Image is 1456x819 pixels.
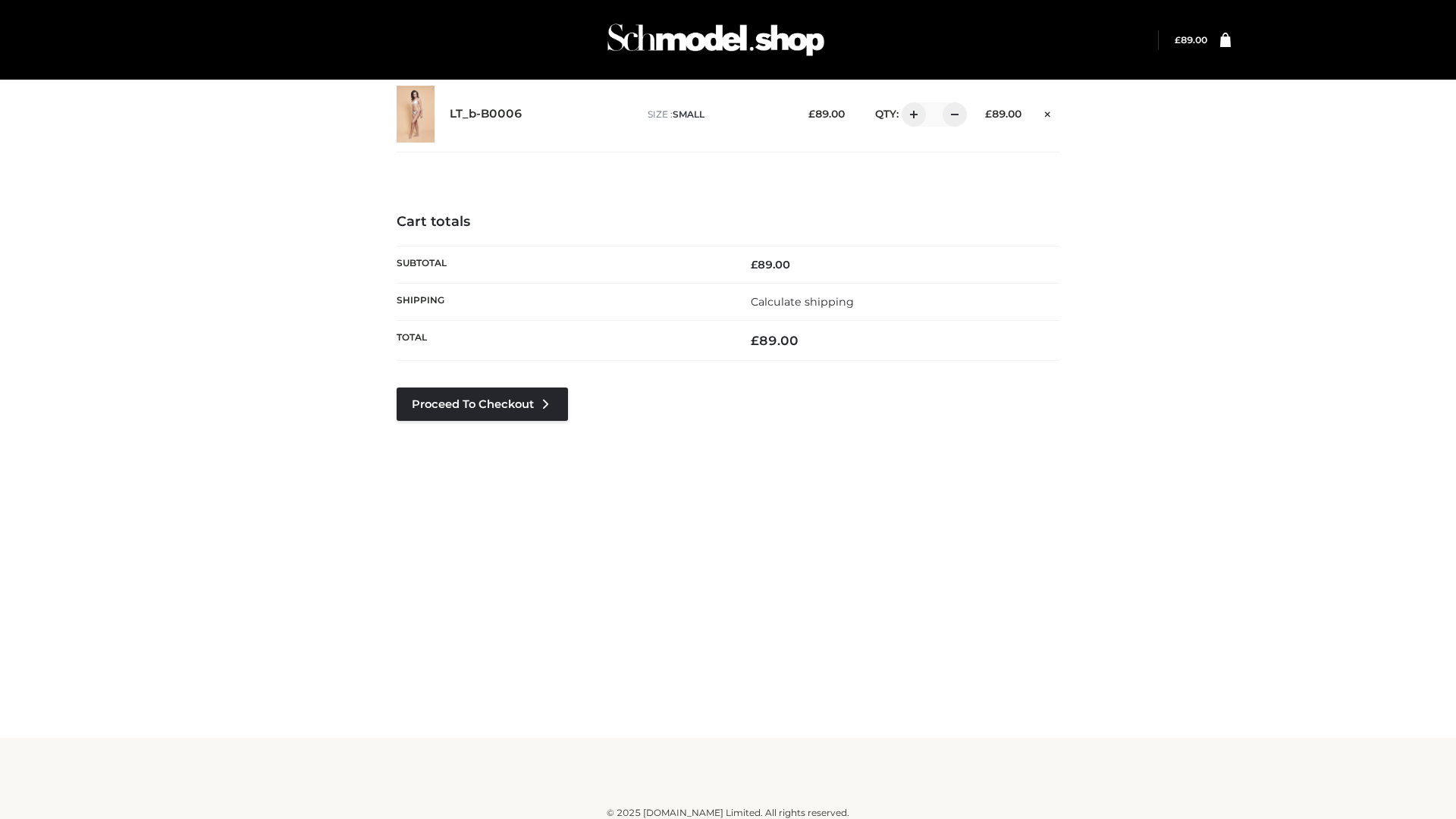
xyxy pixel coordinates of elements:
bdi: 89.00 [751,333,799,348]
th: Shipping [397,283,728,320]
a: Remove this item [1037,102,1059,122]
a: LT_b-B0006 [450,107,522,121]
span: £ [985,108,992,120]
span: £ [808,108,815,120]
span: £ [1175,34,1181,45]
span: £ [751,333,759,348]
p: size : [648,108,785,121]
bdi: 89.00 [985,108,1021,120]
span: £ [751,258,758,271]
h4: Cart totals [397,214,1059,231]
a: Proceed to Checkout [397,388,568,421]
a: Calculate shipping [751,295,854,309]
bdi: 89.00 [1175,34,1207,45]
a: £89.00 [1175,34,1207,45]
bdi: 89.00 [751,258,790,271]
div: QTY: [860,102,962,127]
th: Total [397,321,728,361]
bdi: 89.00 [808,108,845,120]
th: Subtotal [397,246,728,283]
span: SMALL [673,108,704,120]
img: Schmodel Admin 964 [602,10,830,70]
